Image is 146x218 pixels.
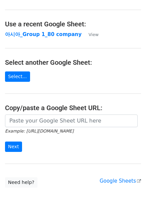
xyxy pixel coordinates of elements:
small: Example: [URL][DOMAIN_NAME] [5,129,74,134]
h4: Copy/paste a Google Sheet URL: [5,104,141,112]
input: Paste your Google Sheet URL here [5,115,138,127]
a: Need help? [5,177,37,188]
a: 아시아_Group 1_80 company [5,31,82,37]
a: Google Sheets [100,178,141,184]
h4: Use a recent Google Sheet: [5,20,141,28]
small: View [89,32,99,37]
iframe: Chat Widget [113,186,146,218]
a: View [82,31,99,37]
input: Next [5,142,22,152]
h4: Select another Google Sheet: [5,58,141,66]
a: Select... [5,71,30,82]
